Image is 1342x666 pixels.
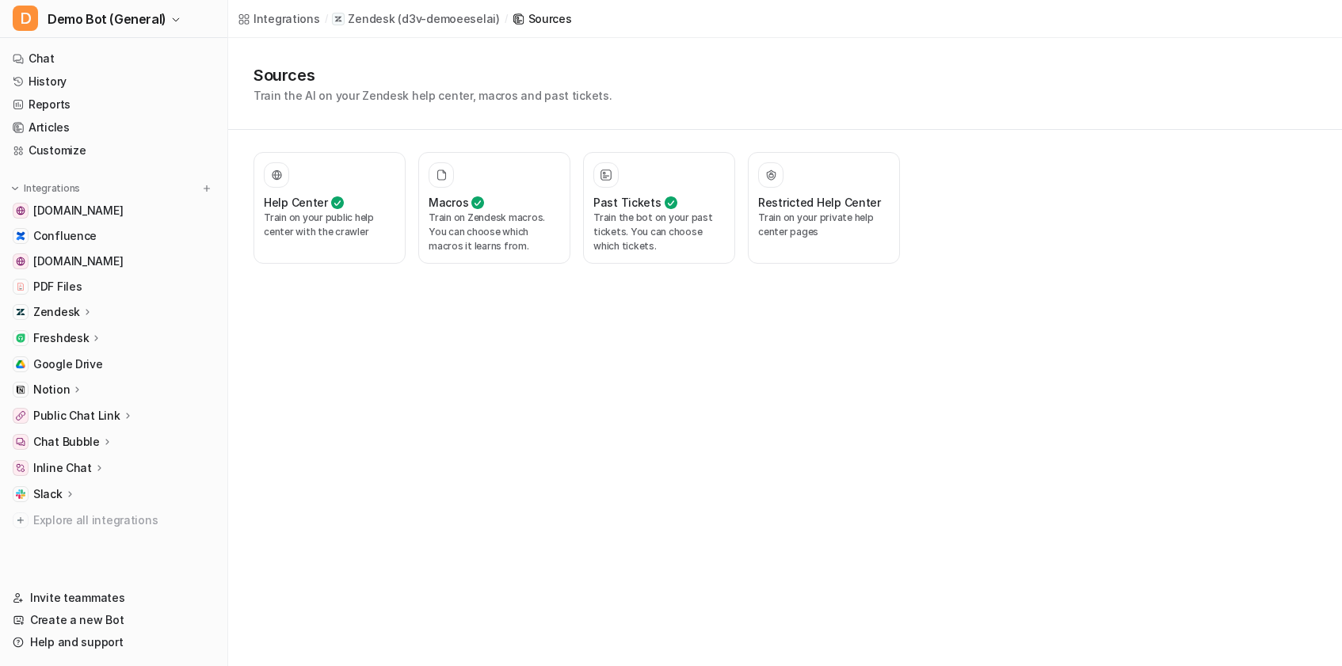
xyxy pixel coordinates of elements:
[33,253,123,269] span: [DOMAIN_NAME]
[16,463,25,473] img: Inline Chat
[254,152,406,264] button: Help CenterTrain on your public help center with the crawler
[398,11,499,27] p: ( d3v-demoeeselai )
[6,509,221,531] a: Explore all integrations
[593,211,725,253] p: Train the bot on your past tickets. You can choose which tickets.
[33,203,123,219] span: [DOMAIN_NAME]
[429,194,468,211] h3: Macros
[16,206,25,215] img: www.atlassian.com
[325,12,328,26] span: /
[16,437,25,447] img: Chat Bubble
[33,304,80,320] p: Zendesk
[6,200,221,222] a: www.atlassian.com[DOMAIN_NAME]
[16,307,25,317] img: Zendesk
[748,152,900,264] button: Restricted Help CenterTrain on your private help center pages
[16,411,25,421] img: Public Chat Link
[758,194,881,211] h3: Restricted Help Center
[6,116,221,139] a: Articles
[254,87,612,104] p: Train the AI on your Zendesk help center, macros and past tickets.
[16,282,25,291] img: PDF Files
[6,225,221,247] a: ConfluenceConfluence
[201,183,212,194] img: menu_add.svg
[33,228,97,244] span: Confluence
[16,333,25,343] img: Freshdesk
[593,194,661,211] h3: Past Tickets
[16,385,25,394] img: Notion
[13,512,29,528] img: explore all integrations
[6,139,221,162] a: Customize
[418,152,570,264] button: MacrosTrain on Zendesk macros. You can choose which macros it learns from.
[33,279,82,295] span: PDF Files
[6,276,221,298] a: PDF FilesPDF Files
[6,250,221,272] a: www.airbnb.com[DOMAIN_NAME]
[33,408,120,424] p: Public Chat Link
[332,11,499,27] a: Zendesk(d3v-demoeeselai)
[6,609,221,631] a: Create a new Bot
[583,152,735,264] button: Past TicketsTrain the bot on your past tickets. You can choose which tickets.
[13,6,38,31] span: D
[33,356,103,372] span: Google Drive
[254,63,612,87] h1: Sources
[348,11,395,27] p: Zendesk
[16,360,25,369] img: Google Drive
[33,382,70,398] p: Notion
[6,93,221,116] a: Reports
[758,211,890,239] p: Train on your private help center pages
[254,10,320,27] div: Integrations
[264,194,328,211] h3: Help Center
[6,631,221,653] a: Help and support
[528,10,572,27] div: Sources
[16,231,25,241] img: Confluence
[33,434,100,450] p: Chat Bubble
[16,489,25,499] img: Slack
[33,486,63,502] p: Slack
[24,182,80,195] p: Integrations
[6,353,221,375] a: Google DriveGoogle Drive
[6,587,221,609] a: Invite teammates
[6,48,221,70] a: Chat
[513,10,572,27] a: Sources
[505,12,508,26] span: /
[238,10,320,27] a: Integrations
[33,508,215,533] span: Explore all integrations
[10,183,21,194] img: expand menu
[264,211,395,239] p: Train on your public help center with the crawler
[33,460,92,476] p: Inline Chat
[6,181,85,196] button: Integrations
[429,211,560,253] p: Train on Zendesk macros. You can choose which macros it learns from.
[48,8,166,30] span: Demo Bot (General)
[16,257,25,266] img: www.airbnb.com
[33,330,89,346] p: Freshdesk
[6,70,221,93] a: History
